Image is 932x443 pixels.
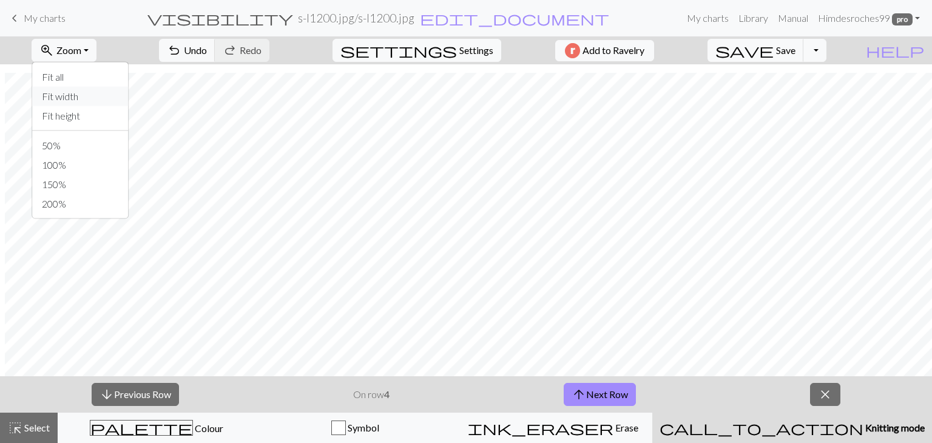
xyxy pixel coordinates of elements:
a: My charts [7,8,66,29]
span: call_to_action [660,419,863,436]
span: undo [167,42,181,59]
i: Settings [340,43,457,58]
button: Fit all [32,67,128,87]
button: 100% [32,155,128,175]
button: Fit height [32,106,128,126]
span: Save [776,44,795,56]
button: Undo [159,39,215,62]
span: Zoom [56,44,81,56]
span: zoom_in [39,42,54,59]
span: edit_document [420,10,609,27]
img: Ravelry [565,43,580,58]
button: 150% [32,175,128,194]
span: Settings [459,43,493,58]
span: Select [22,422,50,433]
a: Himdesroches99 pro [813,6,925,30]
button: Add to Ravelry [555,40,654,61]
span: Colour [193,422,223,434]
a: Library [734,6,773,30]
h2: s-l1200.jpg / s-l1200.jpg [298,11,414,25]
button: Colour [58,413,256,443]
p: On row [353,387,390,402]
span: save [715,42,774,59]
span: close [818,386,832,403]
span: Knitting mode [863,422,925,433]
span: Undo [184,44,207,56]
span: Erase [613,422,638,433]
span: keyboard_arrow_left [7,10,22,27]
button: Knitting mode [652,413,932,443]
a: Manual [773,6,813,30]
span: settings [340,42,457,59]
span: palette [90,419,192,436]
span: ink_eraser [468,419,613,436]
button: Next Row [564,383,636,406]
span: pro [892,13,913,25]
span: visibility [147,10,293,27]
button: Fit width [32,87,128,106]
span: highlight_alt [8,419,22,436]
button: Zoom [32,39,96,62]
button: 50% [32,136,128,155]
span: Symbol [346,422,379,433]
span: arrow_downward [100,386,114,403]
a: My charts [682,6,734,30]
button: Previous Row [92,383,179,406]
span: My charts [24,12,66,24]
button: Save [707,39,804,62]
strong: 4 [384,388,390,400]
span: help [866,42,924,59]
span: arrow_upward [572,386,586,403]
button: 200% [32,194,128,214]
button: SettingsSettings [333,39,501,62]
button: Erase [454,413,652,443]
button: Symbol [256,413,454,443]
span: Add to Ravelry [582,43,644,58]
